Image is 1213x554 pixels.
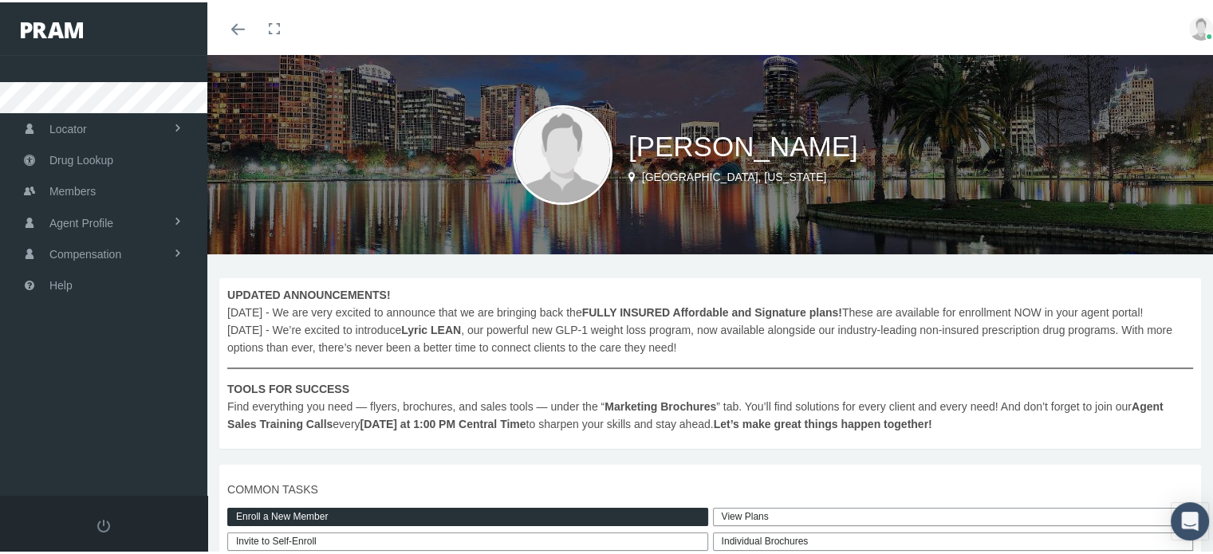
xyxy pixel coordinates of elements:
span: Locator [49,112,87,142]
div: Individual Brochures [713,530,1194,548]
span: [PERSON_NAME] [628,128,858,159]
span: COMMON TASKS [227,478,1193,496]
img: user-placeholder.jpg [513,103,612,202]
b: Lyric LEAN [401,321,461,334]
b: Marketing Brochures [605,398,716,411]
span: Agent Profile [49,206,113,236]
span: Members [49,174,96,204]
div: Open Intercom Messenger [1171,500,1209,538]
b: TOOLS FOR SUCCESS [227,380,349,393]
a: Enroll a New Member [227,505,708,524]
span: [DATE] - We are very excited to announce that we are bringing back the These are available for en... [227,284,1193,430]
a: View Plans [713,505,1194,524]
b: Let’s make great things happen together! [714,415,932,428]
b: [DATE] at 1:00 PM Central Time [360,415,526,428]
span: Drug Lookup [49,143,113,173]
span: [GEOGRAPHIC_DATA], [US_STATE] [642,168,827,181]
a: Invite to Self-Enroll [227,530,708,548]
span: Compensation [49,237,121,267]
img: PRAM_20_x_78.png [21,20,83,36]
span: Help [49,268,73,298]
b: FULLY INSURED Affordable and Signature plans! [582,304,842,316]
b: UPDATED ANNOUNCEMENTS! [227,286,391,299]
img: user-placeholder.jpg [1189,14,1213,38]
b: Agent Sales Training Calls [227,398,1164,428]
